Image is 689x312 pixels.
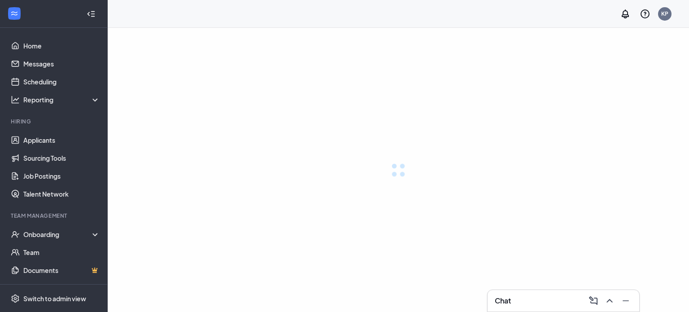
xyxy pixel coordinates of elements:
[23,279,100,297] a: SurveysCrown
[23,261,100,279] a: DocumentsCrown
[10,9,19,18] svg: WorkstreamLogo
[23,230,100,239] div: Onboarding
[23,55,100,73] a: Messages
[588,295,599,306] svg: ComposeMessage
[23,73,100,91] a: Scheduling
[23,95,100,104] div: Reporting
[23,185,100,203] a: Talent Network
[620,295,631,306] svg: Minimize
[11,294,20,303] svg: Settings
[23,131,100,149] a: Applicants
[23,243,100,261] a: Team
[11,230,20,239] svg: UserCheck
[640,9,650,19] svg: QuestionInfo
[602,294,616,308] button: ChevronUp
[11,95,20,104] svg: Analysis
[11,212,98,220] div: Team Management
[618,294,632,308] button: Minimize
[495,296,511,306] h3: Chat
[23,149,100,167] a: Sourcing Tools
[620,9,631,19] svg: Notifications
[87,9,96,18] svg: Collapse
[604,295,615,306] svg: ChevronUp
[661,10,668,18] div: KP
[23,294,86,303] div: Switch to admin view
[11,118,98,125] div: Hiring
[585,294,600,308] button: ComposeMessage
[23,37,100,55] a: Home
[23,167,100,185] a: Job Postings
